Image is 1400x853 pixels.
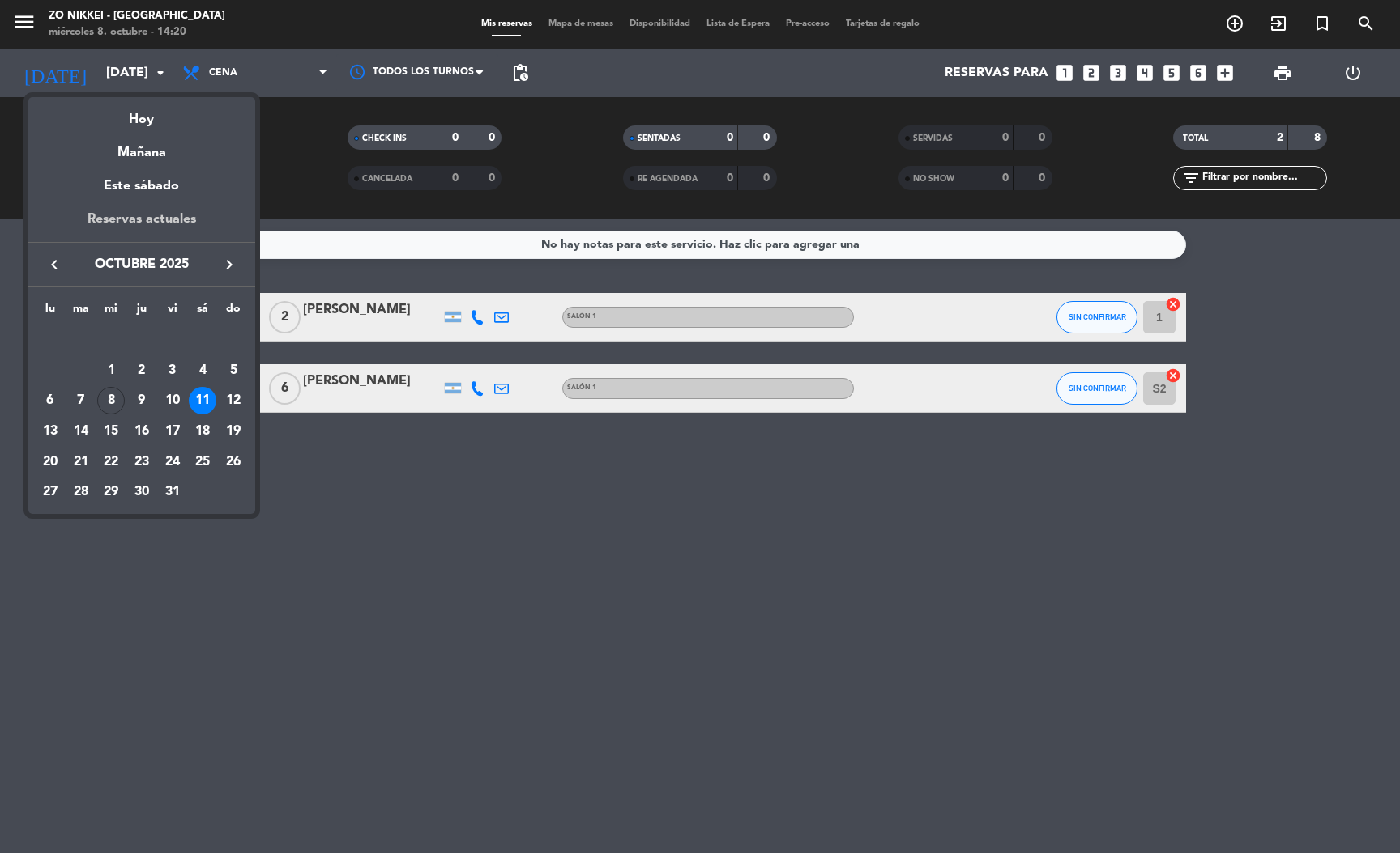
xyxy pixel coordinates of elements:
[67,387,95,414] div: 7
[159,418,186,445] div: 17
[45,255,64,274] i: keyboard_arrow_left
[157,299,188,325] th: viernes
[66,385,96,416] td: 7 de octubre de 2025
[35,477,66,508] td: 27 de octubre de 2025
[189,418,216,445] div: 18
[96,416,126,447] td: 15 de octubre de 2025
[128,448,156,476] div: 23
[220,255,239,274] i: keyboard_arrow_right
[35,299,66,325] th: lunes
[220,418,247,445] div: 19
[126,447,157,477] td: 23 de octubre de 2025
[96,447,126,477] td: 22 de octubre de 2025
[128,387,156,414] div: 9
[36,448,64,476] div: 20
[157,447,188,477] td: 24 de octubre de 2025
[97,387,125,414] div: 8
[188,299,219,325] th: sábado
[126,477,157,508] td: 30 de octubre de 2025
[220,387,247,414] div: 12
[218,416,249,447] td: 19 de octubre de 2025
[35,447,66,477] td: 20 de octubre de 2025
[157,477,188,508] td: 31 de octubre de 2025
[36,478,64,506] div: 27
[69,254,215,275] span: octubre 2025
[126,385,157,416] td: 9 de octubre de 2025
[128,357,156,384] div: 2
[188,447,219,477] td: 25 de octubre de 2025
[220,448,247,476] div: 26
[96,477,126,508] td: 29 de octubre de 2025
[28,209,255,242] div: Reservas actuales
[215,254,244,275] button: keyboard_arrow_right
[35,385,66,416] td: 6 de octubre de 2025
[28,163,255,209] div: Este sábado
[189,357,216,384] div: 4
[96,355,126,386] td: 1 de octubre de 2025
[218,299,249,325] th: domingo
[159,357,186,384] div: 3
[97,448,125,476] div: 22
[36,418,64,445] div: 13
[189,387,216,414] div: 11
[96,299,126,325] th: miércoles
[157,385,188,416] td: 10 de octubre de 2025
[28,130,255,163] div: Mañana
[96,385,126,416] td: 8 de octubre de 2025
[159,448,186,476] div: 24
[157,416,188,447] td: 17 de octubre de 2025
[188,355,219,386] td: 4 de octubre de 2025
[36,387,64,414] div: 6
[35,416,66,447] td: 13 de octubre de 2025
[189,448,216,476] div: 25
[97,418,125,445] div: 15
[126,416,157,447] td: 16 de octubre de 2025
[66,416,96,447] td: 14 de octubre de 2025
[188,385,219,416] td: 11 de octubre de 2025
[40,254,69,275] button: keyboard_arrow_left
[157,355,188,386] td: 3 de octubre de 2025
[128,418,156,445] div: 16
[97,357,125,384] div: 1
[159,387,186,414] div: 10
[67,448,95,476] div: 21
[128,478,156,506] div: 30
[35,325,249,355] td: OCT.
[97,478,125,506] div: 29
[159,478,186,506] div: 31
[66,477,96,508] td: 28 de octubre de 2025
[28,97,255,130] div: Hoy
[126,355,157,386] td: 2 de octubre de 2025
[126,299,157,325] th: jueves
[218,447,249,477] td: 26 de octubre de 2025
[66,447,96,477] td: 21 de octubre de 2025
[218,385,249,416] td: 12 de octubre de 2025
[220,357,247,384] div: 5
[66,299,96,325] th: martes
[218,355,249,386] td: 5 de octubre de 2025
[188,416,219,447] td: 18 de octubre de 2025
[67,418,95,445] div: 14
[67,478,95,506] div: 28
